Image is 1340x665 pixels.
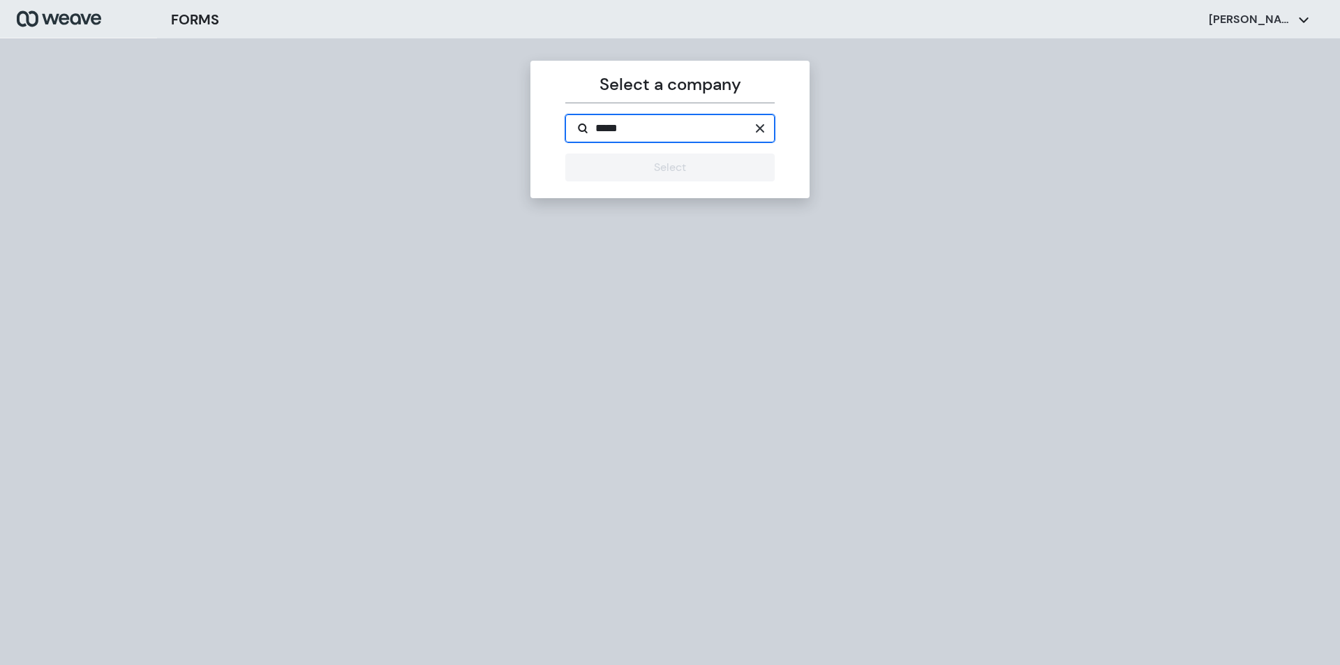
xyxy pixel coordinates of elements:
[565,154,774,181] button: Select
[171,9,219,30] h3: FORMS
[1209,12,1293,27] p: [PERSON_NAME]
[565,72,774,97] p: Select a company
[594,120,740,137] input: Search
[752,120,768,137] button: Clear field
